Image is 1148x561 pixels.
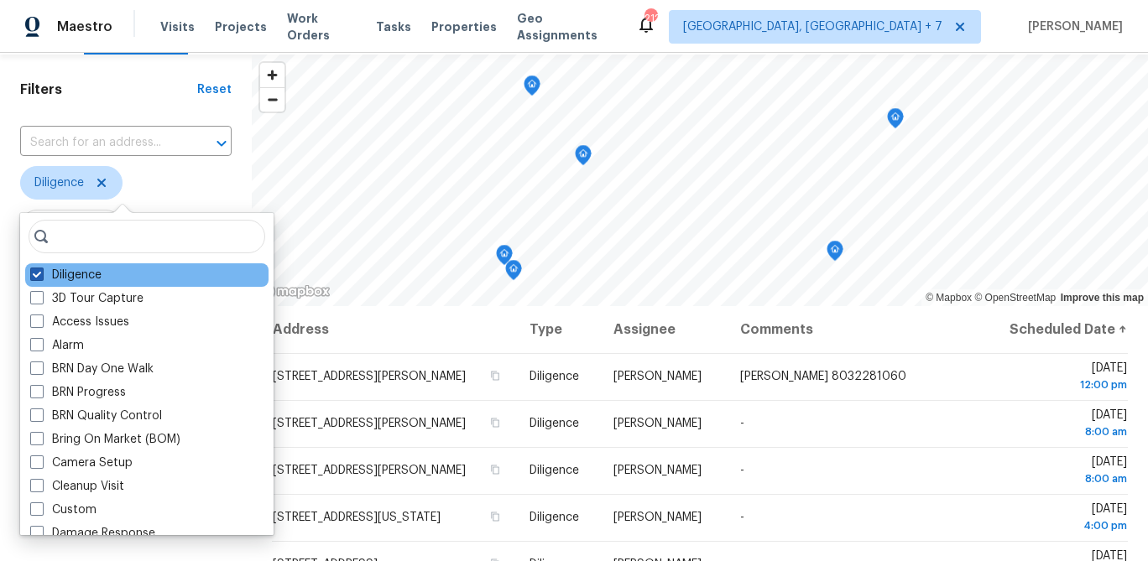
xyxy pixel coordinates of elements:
[827,241,843,267] div: Map marker
[210,132,233,155] button: Open
[997,503,1127,534] span: [DATE]
[30,361,154,377] label: BRN Day One Walk
[516,306,600,353] th: Type
[740,418,744,429] span: -
[57,18,112,35] span: Maestro
[160,18,195,35] span: Visits
[984,306,1128,353] th: Scheduled Date ↑
[30,525,155,542] label: Damage Response
[34,174,84,191] span: Diligence
[30,431,180,448] label: Bring On Market (BOM)
[740,371,906,382] span: [PERSON_NAME] 8032281060
[524,75,540,101] div: Map marker
[20,130,185,156] input: Search for an address...
[260,88,284,112] span: Zoom out
[997,423,1127,440] div: 8:00 am
[926,292,972,304] a: Mapbox
[30,267,102,283] label: Diligence
[431,18,497,35] span: Properties
[260,87,284,112] button: Zoom out
[997,517,1127,534] div: 4:00 pm
[30,290,143,307] label: 3D Tour Capture
[575,145,592,171] div: Map marker
[30,337,84,354] label: Alarm
[272,306,516,353] th: Address
[1061,292,1144,304] a: Improve this map
[505,260,522,286] div: Map marker
[30,314,129,330] label: Access Issues
[997,456,1127,487] span: [DATE]
[997,470,1127,487] div: 8:00 am
[613,418,702,429] span: [PERSON_NAME]
[530,418,579,429] span: Diligence
[740,465,744,476] span: -
[530,512,579,523] span: Diligence
[273,512,441,523] span: [STREET_ADDRESS][US_STATE]
[887,108,904,134] div: Map marker
[215,18,267,35] span: Projects
[600,306,726,353] th: Assignee
[517,10,616,44] span: Geo Assignments
[997,362,1127,393] span: [DATE]
[496,245,513,271] div: Map marker
[260,63,284,87] button: Zoom in
[20,81,197,98] h1: Filters
[488,368,503,383] button: Copy Address
[488,462,503,477] button: Copy Address
[376,21,411,33] span: Tasks
[530,465,579,476] span: Diligence
[30,455,133,471] label: Camera Setup
[273,465,466,476] span: [STREET_ADDRESS][PERSON_NAME]
[727,306,984,353] th: Comments
[997,409,1127,440] span: [DATE]
[197,81,232,98] div: Reset
[273,418,466,429] span: [STREET_ADDRESS][PERSON_NAME]
[30,384,126,401] label: BRN Progress
[613,465,702,476] span: [PERSON_NAME]
[30,501,97,518] label: Custom
[273,371,466,382] span: [STREET_ADDRESS][PERSON_NAME]
[488,415,503,430] button: Copy Address
[974,292,1056,304] a: OpenStreetMap
[1021,18,1123,35] span: [PERSON_NAME]
[287,10,356,44] span: Work Orders
[488,509,503,524] button: Copy Address
[613,371,702,382] span: [PERSON_NAME]
[683,18,942,35] span: [GEOGRAPHIC_DATA], [GEOGRAPHIC_DATA] + 7
[30,478,124,495] label: Cleanup Visit
[252,55,1148,306] canvas: Map
[997,377,1127,393] div: 12:00 pm
[530,371,579,382] span: Diligence
[257,282,331,301] a: Mapbox homepage
[613,512,702,523] span: [PERSON_NAME]
[740,512,744,523] span: -
[30,408,162,424] label: BRN Quality Control
[644,10,656,27] div: 212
